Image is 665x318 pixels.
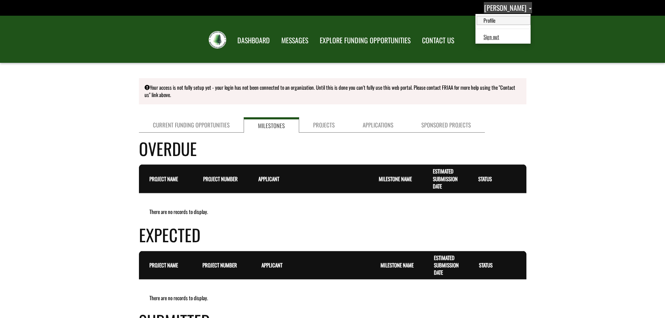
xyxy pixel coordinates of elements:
[476,16,531,25] a: Profile
[433,167,458,190] a: Estimated Submission Date
[380,261,414,269] a: Milestone Name
[299,117,349,133] a: Projects
[484,2,532,13] a: Gerraldo Rivera
[149,261,178,269] a: Project Name
[139,117,244,133] a: Current Funding Opportunities
[139,136,526,161] h4: Overdue
[244,117,299,133] a: Milestones
[232,32,275,49] a: DASHBOARD
[476,32,531,42] a: Sign out
[231,30,459,49] nav: Main Navigation
[139,208,526,215] div: There are no records to display.
[139,222,526,247] h4: Expected
[379,175,412,183] a: Milestone Name
[513,251,526,280] th: Actions
[417,32,459,49] a: CONTACT US
[139,78,526,104] div: Your access is not fully setup yet - your login has not been connected to an organization. Until ...
[478,175,492,183] a: Status
[315,32,416,49] a: EXPLORE FUNDING OPPORTUNITIES
[276,32,313,49] a: MESSAGES
[258,175,279,183] a: Applicant
[513,165,526,193] th: Actions
[139,294,526,302] div: There are no records to display.
[149,175,178,183] a: Project Name
[484,2,526,13] span: [PERSON_NAME]
[209,31,226,49] img: FRIAA Submissions Portal
[261,261,282,269] a: Applicant
[434,254,459,276] a: Estimated Submission Date
[479,261,493,269] a: Status
[407,117,485,133] a: Sponsored Projects
[349,117,407,133] a: Applications
[202,261,237,269] a: Project Number
[203,175,238,183] a: Project Number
